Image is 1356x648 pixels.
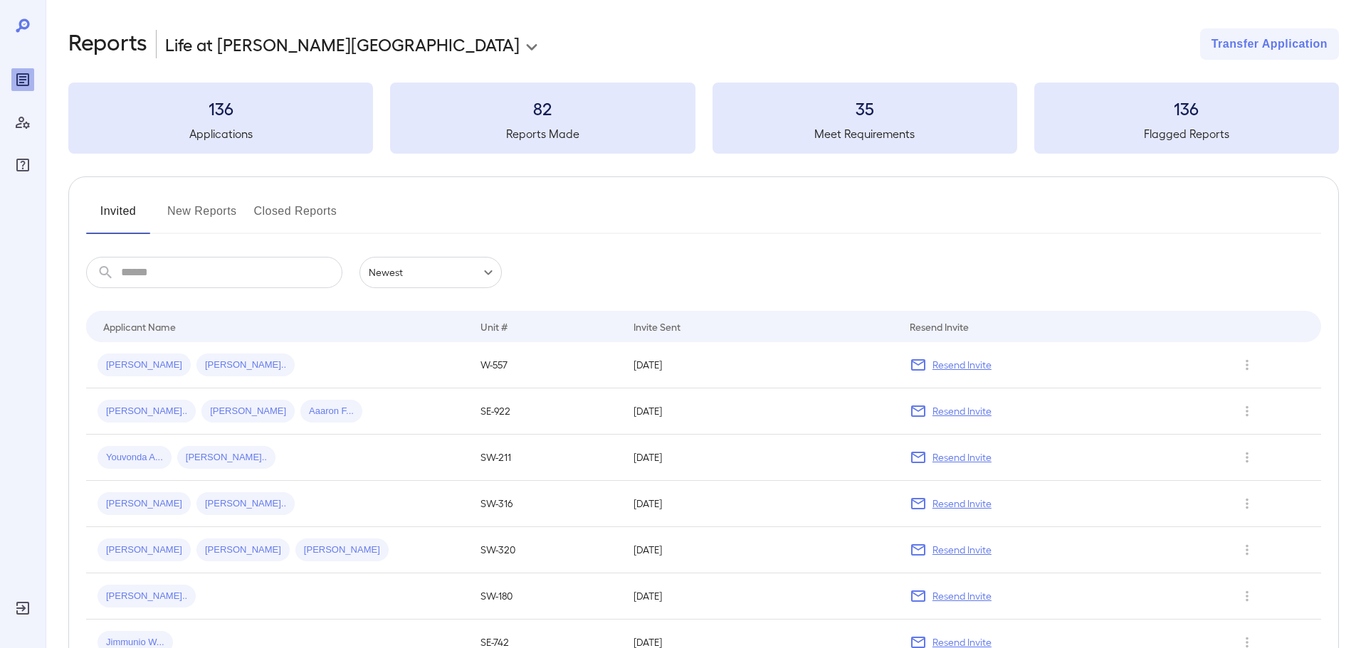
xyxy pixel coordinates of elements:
h5: Applications [68,125,373,142]
p: Resend Invite [932,450,992,464]
h5: Reports Made [390,125,695,142]
p: Life at [PERSON_NAME][GEOGRAPHIC_DATA] [165,33,520,55]
h2: Reports [68,28,147,60]
button: Row Actions [1236,585,1258,607]
span: Aaaron F... [300,405,362,418]
h5: Meet Requirements [713,125,1017,142]
div: Reports [11,68,34,91]
button: Row Actions [1236,538,1258,561]
h5: Flagged Reports [1034,125,1339,142]
button: New Reports [167,200,237,234]
td: [DATE] [622,481,898,527]
p: Resend Invite [932,404,992,418]
td: SW-316 [469,481,622,527]
span: [PERSON_NAME].. [98,405,196,418]
td: [DATE] [622,573,898,620]
p: Resend Invite [932,496,992,511]
span: [PERSON_NAME].. [196,358,295,372]
span: [PERSON_NAME].. [196,497,295,511]
span: [PERSON_NAME] [98,497,191,511]
span: [PERSON_NAME] [196,543,290,557]
span: [PERSON_NAME] [295,543,389,557]
button: Row Actions [1236,492,1258,515]
td: [DATE] [622,435,898,481]
td: SW-211 [469,435,622,481]
span: Youvonda A... [98,451,172,464]
div: Invite Sent [634,318,680,335]
h3: 82 [390,97,695,119]
span: [PERSON_NAME] [98,543,191,557]
td: [DATE] [622,342,898,388]
td: SW-320 [469,527,622,573]
button: Row Actions [1236,446,1258,469]
h3: 136 [68,97,373,119]
td: [DATE] [622,388,898,435]
p: Resend Invite [932,358,992,372]
span: [PERSON_NAME] [201,405,295,418]
button: Row Actions [1236,400,1258,423]
div: Log Out [11,597,34,620]
div: Unit # [480,318,508,335]
div: Resend Invite [910,318,969,335]
button: Invited [86,200,150,234]
div: FAQ [11,154,34,176]
span: [PERSON_NAME] [98,358,191,372]
button: Row Actions [1236,354,1258,376]
button: Closed Reports [254,200,337,234]
h3: 35 [713,97,1017,119]
div: Manage Users [11,111,34,134]
td: W-557 [469,342,622,388]
h3: 136 [1034,97,1339,119]
span: [PERSON_NAME].. [98,590,196,603]
p: Resend Invite [932,589,992,603]
span: [PERSON_NAME].. [177,451,275,464]
p: Resend Invite [932,543,992,557]
summary: 136Applications82Reports Made35Meet Requirements136Flagged Reports [68,83,1339,154]
td: SW-180 [469,573,622,620]
div: Newest [359,257,502,288]
td: [DATE] [622,527,898,573]
td: SE-922 [469,388,622,435]
button: Transfer Application [1200,28,1339,60]
div: Applicant Name [103,318,176,335]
